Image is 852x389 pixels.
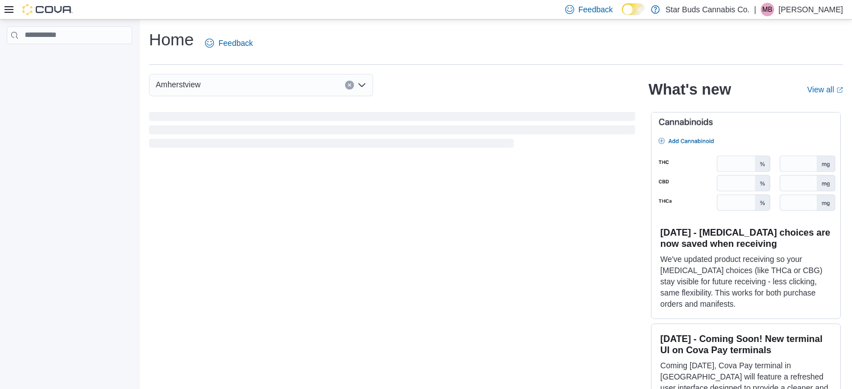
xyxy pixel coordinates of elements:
[622,3,645,15] input: Dark Mode
[665,3,749,16] p: Star Buds Cannabis Co.
[357,81,366,90] button: Open list of options
[660,227,831,249] h3: [DATE] - [MEDICAL_DATA] choices are now saved when receiving
[649,81,731,99] h2: What's new
[660,333,831,355] h3: [DATE] - Coming Soon! New terminal UI on Cova Pay terminals
[836,87,843,93] svg: External link
[754,3,756,16] p: |
[149,114,635,150] span: Loading
[762,3,772,16] span: MB
[149,29,194,51] h1: Home
[345,81,354,90] button: Clear input
[807,85,843,94] a: View allExternal link
[7,46,132,73] nav: Complex example
[579,4,613,15] span: Feedback
[156,78,201,91] span: Amherstview
[779,3,843,16] p: [PERSON_NAME]
[761,3,774,16] div: Michael Bencic
[22,4,73,15] img: Cova
[201,32,257,54] a: Feedback
[660,254,831,310] p: We've updated product receiving so your [MEDICAL_DATA] choices (like THCa or CBG) stay visible fo...
[218,38,253,49] span: Feedback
